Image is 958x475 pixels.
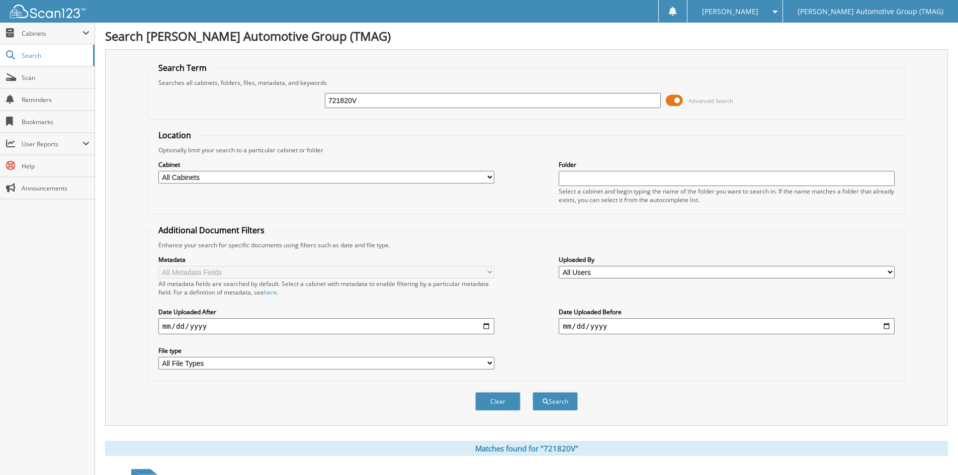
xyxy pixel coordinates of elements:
div: Optionally limit your search to a particular cabinet or folder [153,146,900,154]
label: Metadata [158,255,494,264]
span: User Reports [22,140,82,148]
span: [PERSON_NAME] Automotive Group (TMAG) [798,9,943,15]
label: Folder [559,160,895,169]
a: here [264,288,277,297]
legend: Location [153,130,196,141]
img: scan123-logo-white.svg [10,5,85,18]
span: Help [22,162,90,170]
span: [PERSON_NAME] [702,9,758,15]
span: Advanced Search [688,97,733,105]
span: Scan [22,73,90,82]
span: Bookmarks [22,118,90,126]
label: Date Uploaded After [158,308,494,316]
div: All metadata fields are searched by default. Select a cabinet with metadata to enable filtering b... [158,279,494,297]
span: Cabinets [22,29,82,38]
div: Enhance your search for specific documents using filters such as date and file type. [153,241,900,249]
span: Announcements [22,184,90,193]
input: end [559,318,895,334]
label: Uploaded By [559,255,895,264]
label: File type [158,346,494,355]
legend: Search Term [153,62,212,73]
div: Searches all cabinets, folders, files, metadata, and keywords [153,78,900,87]
legend: Additional Document Filters [153,225,270,236]
div: Select a cabinet and begin typing the name of the folder you want to search in. If the name match... [559,187,895,204]
h1: Search [PERSON_NAME] Automotive Group (TMAG) [105,28,948,44]
label: Date Uploaded Before [559,308,895,316]
input: start [158,318,494,334]
button: Search [533,392,578,411]
button: Clear [475,392,520,411]
div: Matches found for "721820V" [105,441,948,456]
span: Reminders [22,96,90,104]
span: Search [22,51,88,60]
label: Cabinet [158,160,494,169]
